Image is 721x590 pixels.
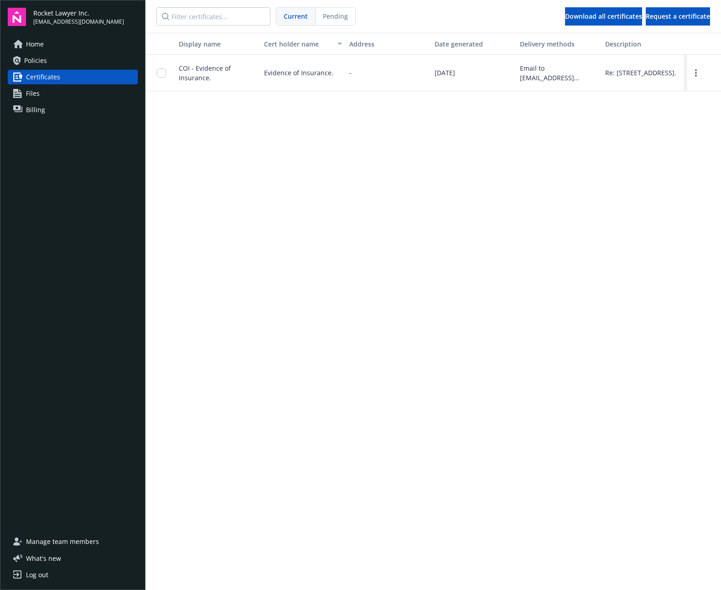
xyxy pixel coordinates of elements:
[26,86,40,101] span: Files
[26,37,44,52] span: Home
[646,12,710,21] span: Request a certificate
[646,7,710,26] button: Request a certificate
[260,33,346,55] button: Cert holder name
[8,53,138,68] a: Policies
[26,103,45,117] span: Billing
[26,554,61,563] span: What ' s new
[33,18,124,26] span: [EMAIL_ADDRESS][DOMAIN_NAME]
[175,33,260,55] button: Display name
[605,68,676,78] div: Re: [STREET_ADDRESS].
[349,68,352,78] span: -
[565,12,642,21] span: Download all certificates
[8,86,138,101] a: Files
[520,63,598,83] div: Email to [EMAIL_ADDRESS][DOMAIN_NAME]
[435,39,513,49] div: Date generated
[33,8,124,18] span: Rocket Lawyer Inc.
[156,7,270,26] input: Filter certificates...
[435,68,455,78] span: [DATE]
[690,67,701,78] a: more
[24,53,47,68] span: Policies
[8,8,26,26] img: navigator-logo.svg
[602,33,687,55] button: Description
[8,554,76,563] button: What's new
[179,64,231,82] span: COI - Evidence of Insurance.
[565,7,642,26] button: Download all certificates
[26,70,60,84] span: Certificates
[605,39,683,49] div: Description
[346,33,431,55] button: Address
[8,103,138,117] a: Billing
[157,68,166,78] input: Toggle Row Selected
[349,39,427,49] div: Address
[26,534,99,549] span: Manage team members
[8,37,138,52] a: Home
[431,33,516,55] button: Date generated
[284,11,308,21] span: Current
[520,39,598,49] div: Delivery methods
[516,33,602,55] button: Delivery methods
[33,8,138,26] button: Rocket Lawyer Inc.[EMAIL_ADDRESS][DOMAIN_NAME]
[26,568,48,582] div: Log out
[8,534,138,549] a: Manage team members
[264,68,333,78] span: Evidence of Insurance.
[323,11,348,21] span: Pending
[264,39,332,49] div: Cert holder name
[8,70,138,84] a: Certificates
[179,39,257,49] div: Display name
[316,8,355,25] span: Pending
